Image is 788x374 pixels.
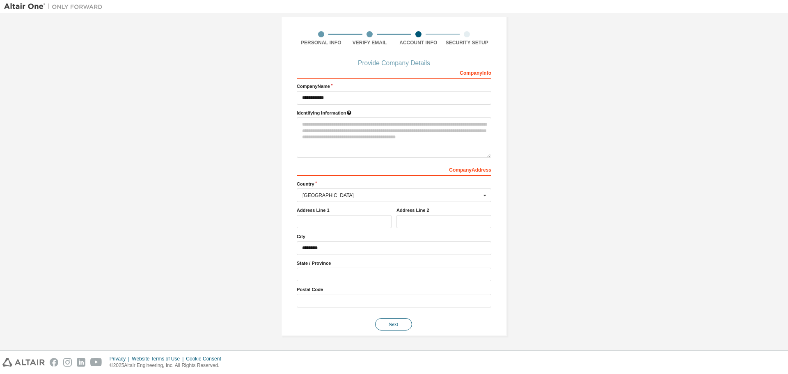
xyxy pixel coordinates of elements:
label: Please provide any information that will help our support team identify your company. Email and n... [297,110,491,116]
label: Company Name [297,83,491,89]
label: State / Province [297,260,491,266]
img: Altair One [4,2,107,11]
p: © 2025 Altair Engineering, Inc. All Rights Reserved. [110,362,226,369]
div: Verify Email [346,39,394,46]
div: Company Info [297,66,491,79]
label: City [297,233,491,240]
div: [GEOGRAPHIC_DATA] [302,193,481,198]
img: instagram.svg [63,358,72,367]
div: Security Setup [443,39,492,46]
label: Address Line 2 [396,207,491,213]
label: Postal Code [297,286,491,293]
div: Privacy [110,356,132,362]
div: Provide Company Details [297,61,491,66]
div: Account Info [394,39,443,46]
button: Next [375,318,412,330]
div: Cookie Consent [186,356,226,362]
div: Company Address [297,163,491,176]
img: altair_logo.svg [2,358,45,367]
img: linkedin.svg [77,358,85,367]
label: Country [297,181,491,187]
img: youtube.svg [90,358,102,367]
img: facebook.svg [50,358,58,367]
div: Website Terms of Use [132,356,186,362]
label: Address Line 1 [297,207,392,213]
div: Personal Info [297,39,346,46]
